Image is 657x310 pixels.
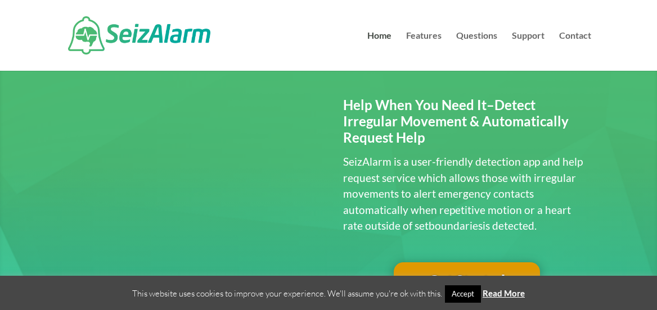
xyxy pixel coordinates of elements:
[68,16,210,54] img: SeizAlarm
[512,31,544,71] a: Support
[456,31,497,71] a: Questions
[343,154,591,234] p: SeizAlarm is a user-friendly detection app and help request service which allows those with irreg...
[343,97,591,151] h2: Help When You Need It–Detect Irregular Movement & Automatically Request Help
[429,219,483,232] span: boundaries
[367,31,391,71] a: Home
[559,31,591,71] a: Contact
[132,288,525,299] span: This website uses cookies to improve your experience. We'll assume you're ok with this.
[394,262,540,298] a: Get Started
[406,31,442,71] a: Features
[445,285,481,303] a: Accept
[483,288,525,298] a: Read More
